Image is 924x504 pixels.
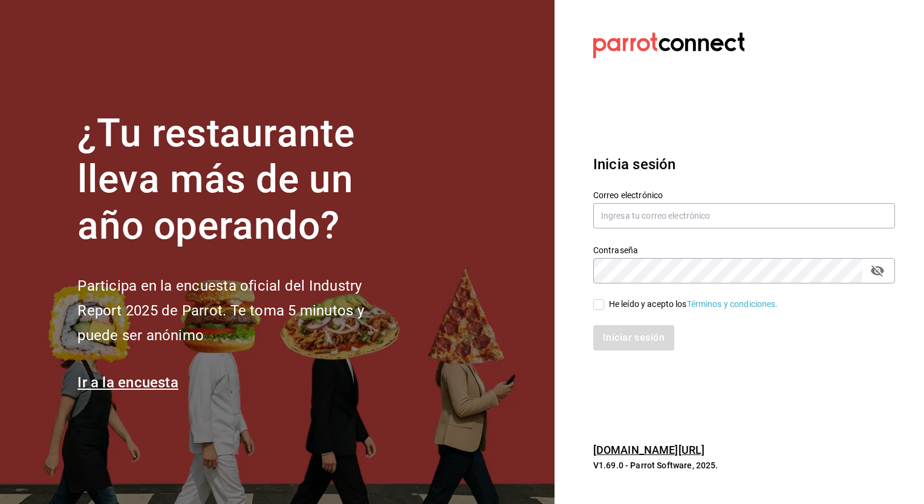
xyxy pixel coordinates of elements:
h1: ¿Tu restaurante lleva más de un año operando? [77,111,404,250]
a: Términos y condiciones. [687,299,778,309]
h2: Participa en la encuesta oficial del Industry Report 2025 de Parrot. Te toma 5 minutos y puede se... [77,274,404,347]
label: Contraseña [593,245,895,254]
input: Ingresa tu correo electrónico [593,203,895,228]
a: Ir a la encuesta [77,374,178,391]
a: [DOMAIN_NAME][URL] [593,444,704,456]
label: Correo electrónico [593,190,895,199]
div: He leído y acepto los [609,298,778,311]
p: V1.69.0 - Parrot Software, 2025. [593,459,895,471]
h3: Inicia sesión [593,153,895,175]
button: passwordField [867,260,888,281]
